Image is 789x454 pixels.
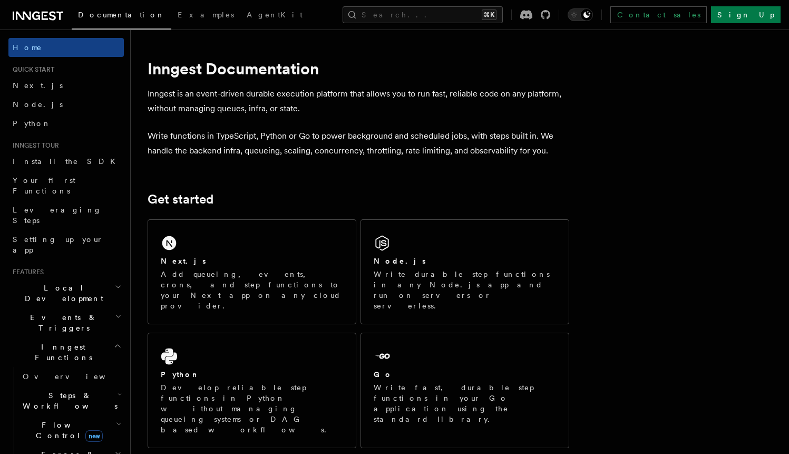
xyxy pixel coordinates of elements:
a: Contact sales [610,6,707,23]
a: AgentKit [240,3,309,28]
button: Steps & Workflows [18,386,124,416]
span: Quick start [8,65,54,74]
span: Node.js [13,100,63,109]
a: Overview [18,367,124,386]
h2: Node.js [374,256,426,266]
span: Inngest tour [8,141,59,150]
button: Local Development [8,278,124,308]
a: GoWrite fast, durable step functions in your Go application using the standard library. [361,333,569,448]
button: Search...⌘K [343,6,503,23]
a: Your first Functions [8,171,124,200]
span: Home [13,42,42,53]
span: Steps & Workflows [18,390,118,411]
p: Write fast, durable step functions in your Go application using the standard library. [374,382,556,424]
a: Home [8,38,124,57]
a: Leveraging Steps [8,200,124,230]
span: Features [8,268,44,276]
a: Get started [148,192,213,207]
h1: Inngest Documentation [148,59,569,78]
p: Inngest is an event-driven durable execution platform that allows you to run fast, reliable code ... [148,86,569,116]
a: Next.jsAdd queueing, events, crons, and step functions to your Next app on any cloud provider. [148,219,356,324]
a: Node.jsWrite durable step functions in any Node.js app and run on servers or serverless. [361,219,569,324]
h2: Next.js [161,256,206,266]
kbd: ⌘K [482,9,496,20]
span: AgentKit [247,11,303,19]
a: Next.js [8,76,124,95]
h2: Go [374,369,393,380]
p: Add queueing, events, crons, and step functions to your Next app on any cloud provider. [161,269,343,311]
span: Setting up your app [13,235,103,254]
a: Install the SDK [8,152,124,171]
button: Toggle dark mode [568,8,593,21]
span: Events & Triggers [8,312,115,333]
p: Write functions in TypeScript, Python or Go to power background and scheduled jobs, with steps bu... [148,129,569,158]
span: Examples [178,11,234,19]
span: Python [13,119,51,128]
span: Documentation [78,11,165,19]
span: new [85,430,103,442]
span: Inngest Functions [8,342,114,363]
a: Documentation [72,3,171,30]
p: Develop reliable step functions in Python without managing queueing systems or DAG based workflows. [161,382,343,435]
p: Write durable step functions in any Node.js app and run on servers or serverless. [374,269,556,311]
span: Flow Control [18,420,116,441]
span: Install the SDK [13,157,122,166]
span: Leveraging Steps [13,206,102,225]
span: Next.js [13,81,63,90]
button: Events & Triggers [8,308,124,337]
a: Examples [171,3,240,28]
a: PythonDevelop reliable step functions in Python without managing queueing systems or DAG based wo... [148,333,356,448]
button: Inngest Functions [8,337,124,367]
h2: Python [161,369,200,380]
span: Overview [23,372,131,381]
span: Your first Functions [13,176,75,195]
a: Node.js [8,95,124,114]
span: Local Development [8,283,115,304]
a: Python [8,114,124,133]
button: Flow Controlnew [18,416,124,445]
a: Sign Up [711,6,781,23]
a: Setting up your app [8,230,124,259]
